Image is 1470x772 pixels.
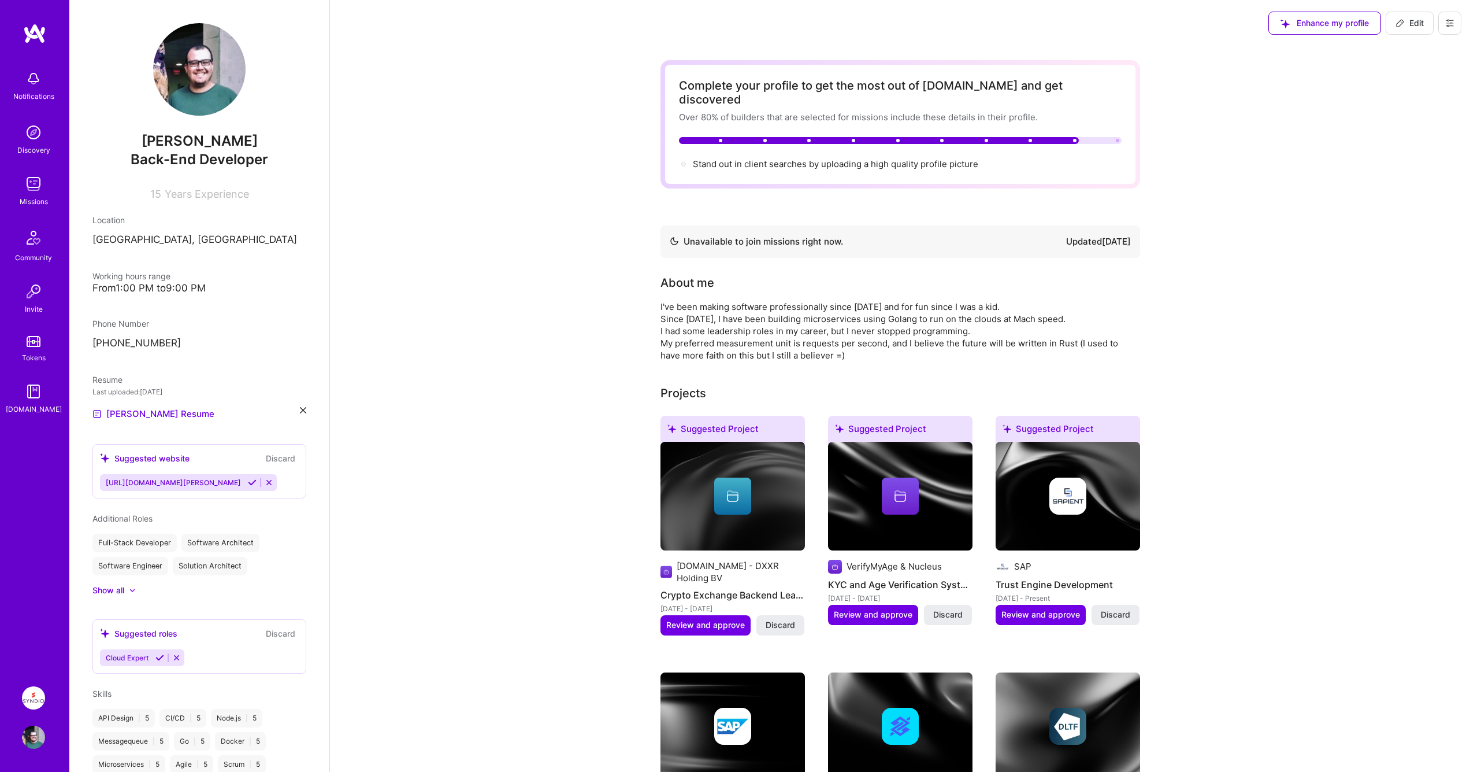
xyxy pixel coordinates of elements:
i: icon SuggestedTeams [100,629,110,638]
span: Cloud Expert [106,653,149,662]
span: Edit [1395,17,1424,29]
button: Discard [756,615,804,635]
div: Suggested website [100,452,190,464]
div: Docker 5 [215,732,266,751]
div: Location [92,214,306,226]
div: Full-Stack Developer [92,534,177,552]
div: Unavailable to join missions right now. [670,235,843,249]
div: Over 80% of builders that are selected for missions include these details in their profile. [679,111,1122,123]
h4: Crypto Exchange Backend Leadership [660,588,805,603]
div: Suggested Project [996,416,1140,446]
span: Discard [1101,609,1130,620]
div: Go 5 [174,732,210,751]
img: Company logo [714,708,751,745]
div: I've been making software professionally since [DATE] and for fun since I was a kid. Since [DATE]... [660,301,1123,361]
button: Enhance my profile [1268,12,1381,35]
img: logo [23,23,46,44]
div: Stand out in client searches by uploading a high quality profile picture [693,158,978,170]
div: [DOMAIN_NAME] - DXXR Holding BV [677,560,805,584]
div: Suggested Project [660,416,805,446]
span: | [149,760,151,769]
img: User Avatar [153,23,246,116]
img: Company logo [1049,478,1086,515]
span: | [196,760,199,769]
i: Reject [265,478,273,487]
img: teamwork [22,172,45,195]
div: Missions [20,195,48,208]
span: | [138,714,140,723]
img: Company logo [1049,708,1086,745]
span: Back-End Developer [131,151,268,168]
div: Community [15,252,52,264]
button: Edit [1386,12,1434,35]
img: tokens [27,336,40,347]
span: [URL][DOMAIN_NAME][PERSON_NAME] [106,478,241,487]
span: | [249,737,251,746]
a: [PERSON_NAME] Resume [92,407,214,421]
button: Discard [924,605,972,625]
i: Reject [172,653,181,662]
button: Discard [1092,605,1139,625]
i: icon Close [300,407,306,413]
div: Messagequeue 5 [92,732,169,751]
span: Additional Roles [92,514,153,523]
div: About me [660,274,714,291]
div: Notifications [13,90,54,102]
img: discovery [22,121,45,144]
div: Suggested Project [828,416,972,446]
img: Company logo [882,708,919,745]
button: Review and approve [660,615,751,635]
div: Tokens [22,352,46,364]
div: Updated [DATE] [1066,235,1131,249]
i: icon SuggestedTeams [1280,19,1290,28]
div: API Design 5 [92,709,155,727]
img: User Avatar [22,726,45,749]
img: cover [996,442,1140,551]
div: Solution Architect [173,557,247,575]
button: Discard [262,627,299,640]
span: Review and approve [1001,609,1080,620]
span: 15 [150,188,161,200]
div: From 1:00 PM to 9:00 PM [92,282,306,294]
div: Invite [25,303,43,315]
span: Resume [92,375,122,385]
span: | [194,737,196,746]
span: | [190,714,192,723]
img: Availability [670,237,679,246]
img: Syndio: CCA Workflow Orchestration Migration [22,686,45,710]
h4: KYC and Age Verification System Development [828,577,972,592]
span: Working hours range [92,271,170,281]
img: cover [660,442,805,551]
i: Accept [248,478,257,487]
div: Suggested roles [100,627,177,640]
span: Review and approve [666,619,745,631]
span: | [153,737,155,746]
img: Company logo [996,560,1009,574]
span: | [249,760,251,769]
i: icon SuggestedTeams [100,453,110,463]
i: icon SuggestedTeams [1003,424,1011,433]
i: Accept [155,653,164,662]
div: SAP [1014,560,1031,572]
img: Community [20,224,47,252]
div: Complete your profile to get the most out of [DOMAIN_NAME] and get discovered [679,79,1122,106]
div: Last uploaded: [DATE] [92,386,306,398]
img: Company logo [828,560,842,574]
button: Review and approve [996,605,1086,625]
img: Invite [22,280,45,303]
button: Discard [262,452,299,465]
div: Show all [92,585,124,596]
div: Software Architect [181,534,259,552]
div: CI/CD 5 [159,709,206,727]
div: [DATE] - [DATE] [660,603,805,615]
h4: Trust Engine Development [996,577,1140,592]
div: Software Engineer [92,557,168,575]
div: VerifyMyAge & Nucleus [847,560,942,572]
span: Review and approve [834,609,912,620]
p: [GEOGRAPHIC_DATA], [GEOGRAPHIC_DATA] [92,233,306,247]
span: | [246,714,248,723]
a: User Avatar [19,726,48,749]
img: guide book [22,380,45,403]
span: Phone Number [92,319,149,328]
img: cover [828,442,972,551]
